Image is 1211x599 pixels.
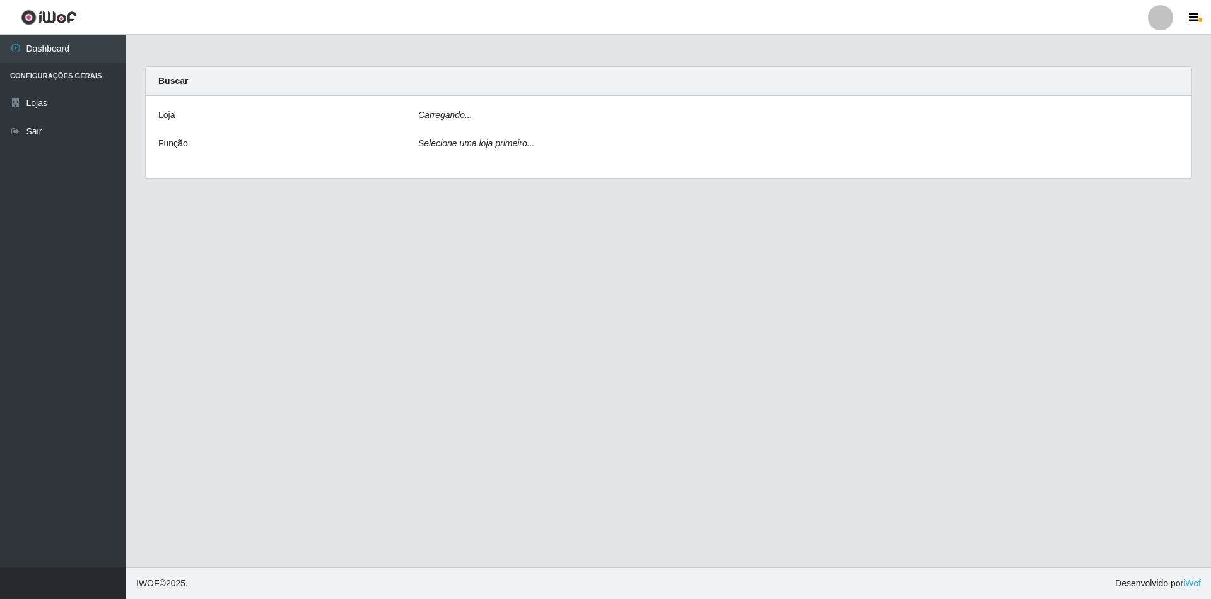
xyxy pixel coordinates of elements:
a: iWof [1183,578,1201,588]
label: Função [158,137,188,150]
i: Carregando... [418,110,472,120]
span: IWOF [136,578,160,588]
i: Selecione uma loja primeiro... [418,138,534,148]
span: © 2025 . [136,577,188,590]
label: Loja [158,109,175,122]
img: CoreUI Logo [21,9,77,25]
strong: Buscar [158,76,188,86]
span: Desenvolvido por [1115,577,1201,590]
